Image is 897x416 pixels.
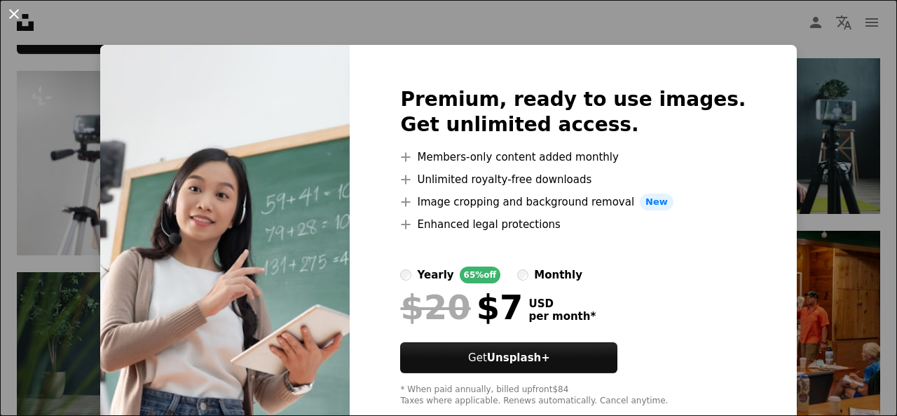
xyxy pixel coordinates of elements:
span: USD [528,297,596,310]
li: Image cropping and background removal [400,194,746,210]
strong: Unsplash+ [487,351,550,364]
input: yearly65%off [400,269,411,281]
li: Unlimited royalty-free downloads [400,171,746,188]
span: $20 [400,289,470,326]
div: monthly [534,267,582,283]
h2: Premium, ready to use images. Get unlimited access. [400,87,746,137]
span: per month * [528,310,596,323]
div: 65% off [460,267,501,283]
div: * When paid annually, billed upfront $84 Taxes where applicable. Renews automatically. Cancel any... [400,384,746,407]
li: Enhanced legal protections [400,216,746,233]
div: yearly [417,267,453,283]
input: monthly [517,269,528,281]
div: $7 [400,289,523,326]
li: Members-only content added monthly [400,149,746,166]
span: New [640,194,673,210]
button: GetUnsplash+ [400,342,617,373]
